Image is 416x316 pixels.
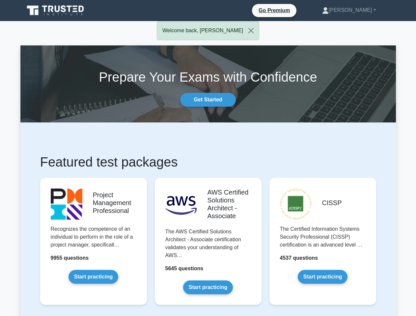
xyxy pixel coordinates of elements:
a: Go Premium [255,6,294,14]
button: Close [243,21,259,40]
a: [PERSON_NAME] [306,4,392,17]
div: Welcome back, [PERSON_NAME] [157,21,259,40]
a: Start practicing [69,270,118,284]
a: Get Started [180,93,236,107]
a: Start practicing [298,270,347,284]
h1: Prepare Your Exams with Confidence [20,69,396,85]
a: Start practicing [183,280,233,294]
h1: Featured test packages [40,154,376,170]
